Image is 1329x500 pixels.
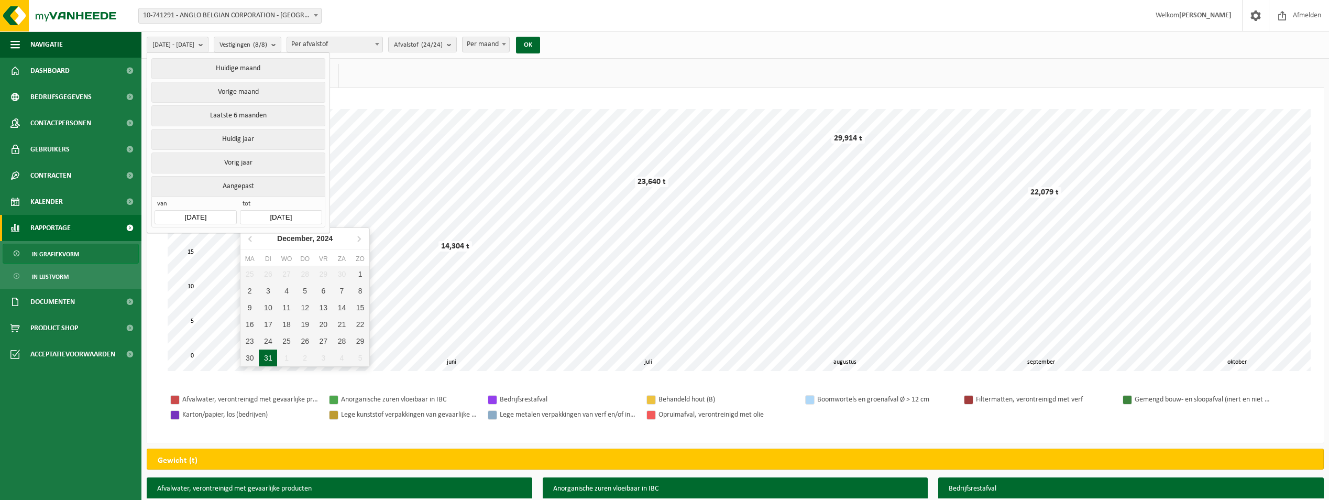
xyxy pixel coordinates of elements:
div: di [259,254,277,264]
div: 15 [351,299,369,316]
div: 16 [240,316,259,333]
div: za [333,254,351,264]
div: 8 [351,282,369,299]
div: Bedrijfsrestafval [500,393,636,406]
div: 27 [314,333,333,350]
div: 1 [351,266,369,282]
div: 22,079 t [1028,187,1061,198]
button: Vestigingen(8/8) [214,37,281,52]
div: 30 [240,350,259,366]
div: 29,914 t [831,133,865,144]
div: 9 [240,299,259,316]
div: 11 [277,299,295,316]
div: 29 [351,333,369,350]
div: 21 [333,316,351,333]
div: Lege kunststof verpakkingen van gevaarlijke stoffen [341,408,477,421]
div: 3 [259,282,277,299]
div: vr [314,254,333,264]
div: 5 [351,350,369,366]
div: 3 [314,350,333,366]
button: Laatste 6 maanden [151,105,325,126]
button: Vorige maand [151,82,325,103]
div: 4 [277,282,295,299]
span: Per maand [463,37,509,52]
div: 31 [259,350,277,366]
span: Afvalstof [394,37,443,53]
span: Gebruikers [30,136,70,162]
div: ma [240,254,259,264]
div: wo [277,254,295,264]
div: Karton/papier, los (bedrijven) [182,408,318,421]
div: 25 [277,333,295,350]
button: OK [516,37,540,53]
span: Dashboard [30,58,70,84]
span: Bedrijfsgegevens [30,84,92,110]
span: Vestigingen [219,37,267,53]
div: 19 [296,316,314,333]
div: 2 [296,350,314,366]
div: Lege metalen verpakkingen van verf en/of inkt (schraapschoon) [500,408,636,421]
span: Product Shop [30,315,78,341]
div: 14,304 t [438,241,472,252]
div: 2 [240,282,259,299]
div: 26 [296,333,314,350]
div: 14 [333,299,351,316]
span: Kalender [30,189,63,215]
div: 7 [333,282,351,299]
div: Anorganische zuren vloeibaar in IBC [341,393,477,406]
div: 17 [259,316,277,333]
span: van [155,200,236,210]
i: 2024 [316,235,333,242]
div: 25 [240,266,259,282]
div: 1 [277,350,295,366]
button: Vorig jaar [151,153,325,173]
span: Per maand [462,37,510,52]
div: 24 [259,333,277,350]
div: 23 [240,333,259,350]
span: Per afvalstof [287,37,382,52]
div: 27 [277,266,295,282]
span: In lijstvorm [32,267,69,287]
div: Boomwortels en groenafval Ø > 12 cm [817,393,953,406]
span: Per afvalstof [287,37,383,52]
span: Contactpersonen [30,110,91,136]
div: 6 [314,282,333,299]
span: [DATE] - [DATE] [152,37,194,53]
span: Navigatie [30,31,63,58]
div: 29 [314,266,333,282]
div: 18 [277,316,295,333]
div: 12 [296,299,314,316]
div: Gemengd bouw- en sloopafval (inert en niet inert) [1135,393,1271,406]
div: 28 [296,266,314,282]
div: 13 [314,299,333,316]
strong: [PERSON_NAME] [1179,12,1232,19]
h2: Gewicht (t) [147,449,208,472]
div: 10 [259,299,277,316]
span: 10-741291 - ANGLO BELGIAN CORPORATION - GENT [139,8,321,23]
div: 4 [333,350,351,366]
span: Rapportage [30,215,71,241]
count: (8/8) [253,41,267,48]
span: tot [240,200,322,210]
button: Huidige maand [151,58,325,79]
button: Afvalstof(24/24) [388,37,457,52]
div: 22 [351,316,369,333]
div: 5 [296,282,314,299]
div: 28 [333,333,351,350]
div: Behandeld hout (B) [658,393,795,406]
div: 26 [259,266,277,282]
button: Huidig jaar [151,129,325,150]
div: do [296,254,314,264]
count: (24/24) [421,41,443,48]
span: Contracten [30,162,71,189]
a: In grafiekvorm [3,244,139,264]
span: Documenten [30,289,75,315]
div: Afvalwater, verontreinigd met gevaarlijke producten [182,393,318,406]
button: [DATE] - [DATE] [147,37,208,52]
div: 30 [333,266,351,282]
div: Opruimafval, verontreinigd met olie [658,408,795,421]
div: zo [351,254,369,264]
span: In grafiekvorm [32,244,79,264]
button: Aangepast [151,176,325,197]
span: Acceptatievoorwaarden [30,341,115,367]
